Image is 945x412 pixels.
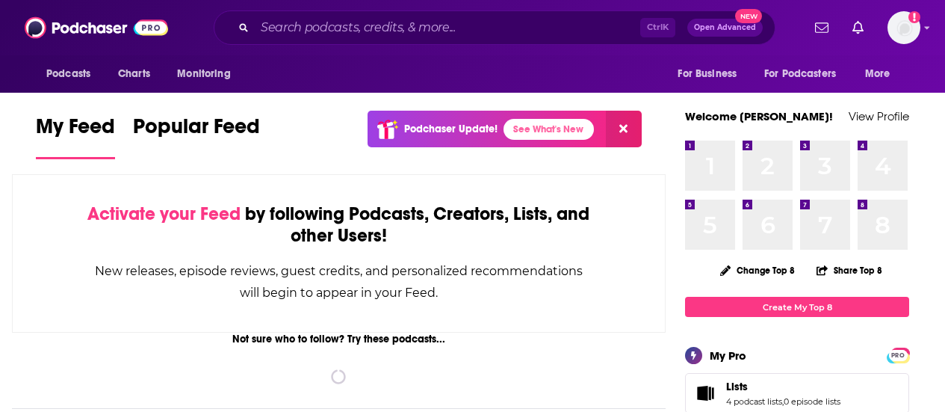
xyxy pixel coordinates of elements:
[735,9,762,23] span: New
[133,114,260,148] span: Popular Feed
[726,380,840,393] a: Lists
[685,297,909,317] a: Create My Top 8
[12,333,666,345] div: Not sure who to follow? Try these podcasts...
[667,60,755,88] button: open menu
[846,15,870,40] a: Show notifications dropdown
[36,60,110,88] button: open menu
[865,64,890,84] span: More
[784,396,840,407] a: 0 episode lists
[177,64,230,84] span: Monitoring
[685,109,833,123] a: Welcome [PERSON_NAME]!
[504,119,594,140] a: See What's New
[255,16,640,40] input: Search podcasts, credits, & more...
[711,261,804,280] button: Change Top 8
[764,64,836,84] span: For Podcasters
[690,383,720,404] a: Lists
[687,19,763,37] button: Open AdvancedNew
[726,380,748,393] span: Lists
[25,13,168,42] img: Podchaser - Follow, Share and Rate Podcasts
[710,348,746,363] div: My Pro
[694,24,756,31] span: Open Advanced
[87,203,241,225] span: Activate your Feed
[118,64,150,84] span: Charts
[816,256,883,285] button: Share Top 8
[887,11,920,44] span: Logged in as MattieVG
[640,18,675,37] span: Ctrl K
[889,350,907,361] span: PRO
[214,10,775,45] div: Search podcasts, credits, & more...
[908,11,920,23] svg: Add a profile image
[36,114,115,148] span: My Feed
[46,64,90,84] span: Podcasts
[887,11,920,44] img: User Profile
[726,396,782,407] a: 4 podcast lists
[782,396,784,407] span: ,
[87,260,590,304] div: New releases, episode reviews, guest credits, and personalized recommendations will begin to appe...
[36,114,115,159] a: My Feed
[133,114,260,159] a: Popular Feed
[87,203,590,247] div: by following Podcasts, Creators, Lists, and other Users!
[887,11,920,44] button: Show profile menu
[678,64,737,84] span: For Business
[755,60,858,88] button: open menu
[404,123,498,135] p: Podchaser Update!
[167,60,250,88] button: open menu
[849,109,909,123] a: View Profile
[855,60,909,88] button: open menu
[889,349,907,360] a: PRO
[108,60,159,88] a: Charts
[809,15,834,40] a: Show notifications dropdown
